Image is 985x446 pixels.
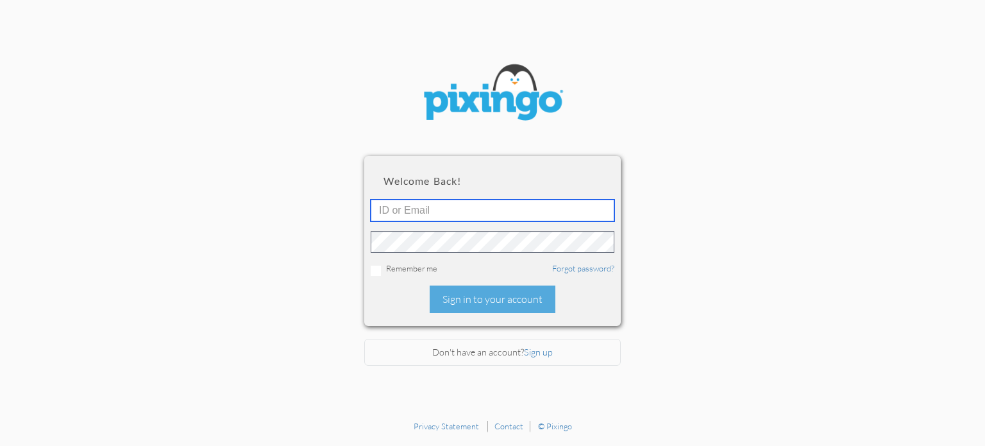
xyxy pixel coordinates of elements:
h2: Welcome back! [383,175,602,187]
img: pixingo logo [416,58,569,130]
div: Sign in to your account [430,286,555,313]
a: Forgot password? [552,263,614,273]
input: ID or Email [371,200,614,221]
a: © Pixingo [538,421,572,431]
a: Sign up [524,347,553,357]
a: Contact [494,421,523,431]
iframe: Chat [984,445,985,446]
a: Privacy Statement [414,421,479,431]
div: Remember me [371,262,614,276]
div: Don't have an account? [364,339,621,366]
